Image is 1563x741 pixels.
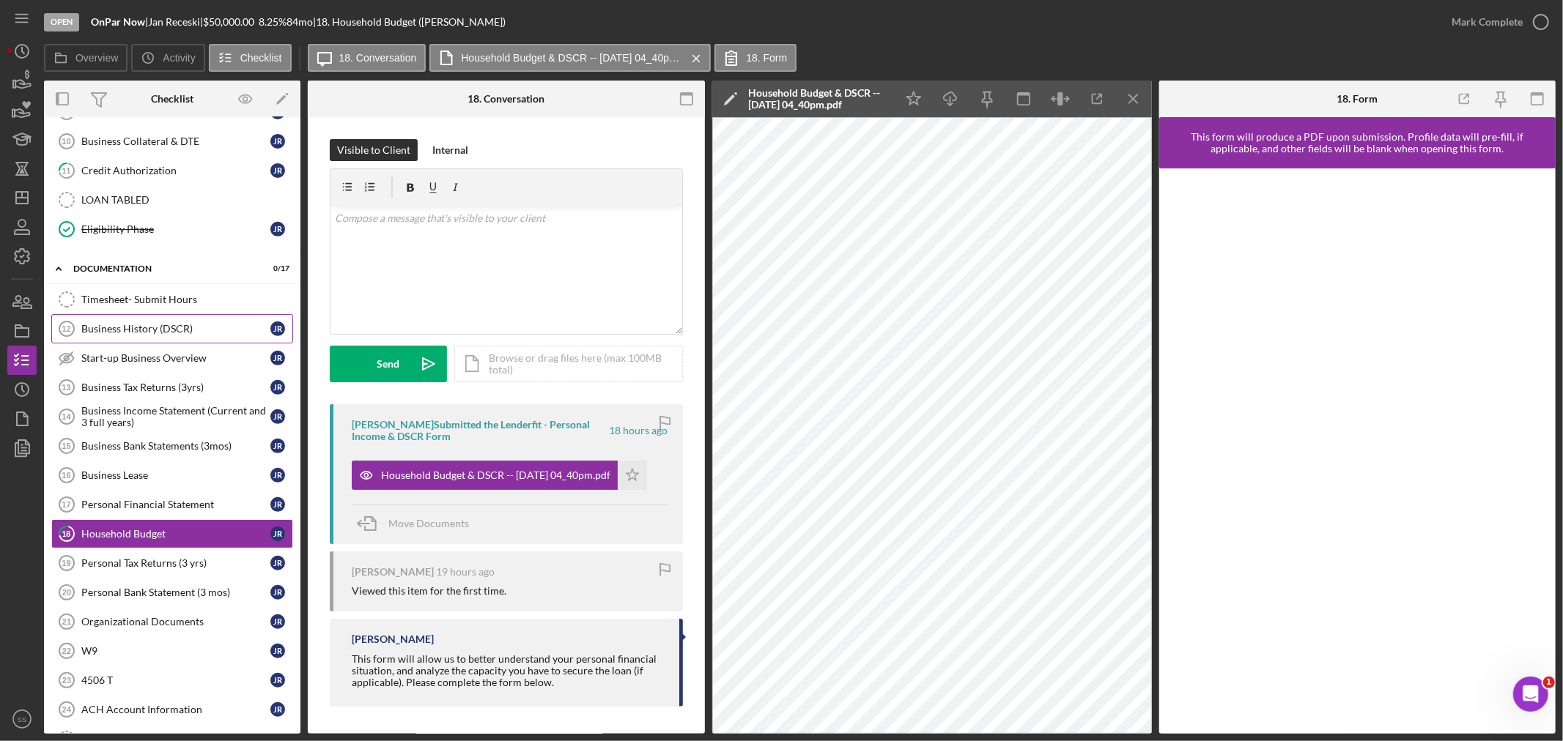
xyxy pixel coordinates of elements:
tspan: 14 [62,412,71,421]
div: 8.25 % [259,16,287,28]
div: J R [270,526,285,541]
a: 15Business Bank Statements (3mos)JR [51,431,293,461]
a: Start-up Business OverviewJR [51,343,293,373]
a: 20Personal Bank Statement (3 mos)JR [51,578,293,607]
iframe: Intercom live chat [1513,677,1548,712]
button: Household Budget & DSCR -- [DATE] 04_40pm.pdf [429,44,711,72]
div: documentation [73,264,253,273]
div: J R [270,321,285,336]
a: 234506 TJR [51,666,293,695]
div: Checklist [151,93,193,105]
div: | [91,16,148,28]
a: LOAN TABLED [51,185,293,215]
div: Viewed this item for the first time. [352,585,506,597]
div: Household Budget & DSCR -- [DATE] 04_40pm.pdf [381,469,610,481]
a: 12Business History (DSCR)JR [51,314,293,343]
button: Internal [425,139,476,161]
button: Checklist [209,44,292,72]
button: SS [7,704,37,734]
tspan: 23 [62,676,71,685]
tspan: 12 [62,324,70,333]
button: Mark Complete [1437,7,1556,37]
div: 4506 T [81,674,270,686]
button: Visible to Client [330,139,418,161]
div: Eligibility Phase [81,223,270,235]
tspan: 24 [62,705,72,714]
div: [PERSON_NAME] [352,566,434,578]
tspan: 15 [62,442,70,450]
div: J R [270,497,285,512]
div: Organizational Documents [81,616,270,628]
div: Business Bank Statements (3mos) [81,440,270,452]
button: Overview [44,44,128,72]
div: Personal Bank Statement (3 mos) [81,587,270,598]
button: Send [330,346,447,382]
tspan: 19 [62,559,70,567]
a: 21Organizational DocumentsJR [51,607,293,636]
a: 14Business Income Statement (Current and 3 full years)JR [51,402,293,431]
div: Business History (DSCR) [81,323,270,335]
button: 18. Form [714,44,797,72]
span: 1 [1543,677,1555,688]
div: 18. Conversation [468,93,544,105]
div: J R [270,163,285,178]
div: Jan Receski | [148,16,203,28]
div: [PERSON_NAME] [352,633,434,645]
tspan: 11 [62,165,71,175]
a: Eligibility PhaseJR [51,215,293,244]
div: LOAN TABLED [81,194,292,206]
div: [PERSON_NAME] Submitted the Lenderfit - Personal Income & DSCR Form [352,419,607,442]
div: Business Collateral & DTE [81,135,270,147]
a: 24ACH Account InformationJR [51,695,293,724]
div: J R [270,556,285,570]
div: Visible to Client [337,139,410,161]
div: Open [44,13,79,31]
label: Household Budget & DSCR -- [DATE] 04_40pm.pdf [461,52,681,64]
a: 11Credit AuthorizationJR [51,156,293,185]
button: Household Budget & DSCR -- [DATE] 04_40pm.pdf [352,461,647,490]
tspan: 16 [62,471,70,480]
a: 18Household BudgetJR [51,519,293,548]
div: J R [270,673,285,688]
div: J R [270,702,285,717]
div: Household Budget [81,528,270,540]
tspan: 18 [62,529,71,538]
div: Timesheet- Submit Hours [81,294,292,305]
div: | 18. Household Budget ([PERSON_NAME]) [313,16,506,28]
div: ACH Account Information [81,704,270,715]
time: 2025-08-25 19:35 [436,566,495,578]
tspan: 21 [62,617,71,626]
div: 84 mo [287,16,313,28]
label: 18. Form [746,52,787,64]
div: Start-up Business Overview [81,352,270,364]
div: This form will produce a PDF upon submission. Profile data will pre-fill, if applicable, and othe... [1167,131,1549,154]
div: J R [270,585,285,600]
label: Overview [75,52,118,64]
a: Timesheet- Submit Hours [51,285,293,314]
label: 18. Conversation [339,52,417,64]
div: J R [270,380,285,395]
b: OnPar Now [91,15,145,28]
iframe: Lenderfit form [1174,183,1543,719]
div: 18. Form [1337,93,1378,105]
tspan: 13 [62,383,70,392]
tspan: 17 [62,500,70,509]
text: SS [18,715,27,723]
div: J R [270,468,285,483]
a: 16Business LeaseJR [51,461,293,490]
tspan: 20 [62,588,71,597]
label: Activity [163,52,195,64]
button: 18. Conversation [308,44,426,72]
div: J R [270,222,285,237]
div: Mark Complete [1452,7,1523,37]
div: 0 / 17 [263,264,289,273]
a: 13Business Tax Returns (3yrs)JR [51,373,293,402]
tspan: 10 [62,137,70,146]
a: 19Personal Tax Returns (3 yrs)JR [51,548,293,578]
div: J R [270,644,285,658]
a: 22W9JR [51,636,293,666]
a: 10Business Collateral & DTEJR [51,127,293,156]
div: Credit Authorization [81,165,270,176]
tspan: 22 [62,647,71,655]
span: Move Documents [388,517,469,529]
